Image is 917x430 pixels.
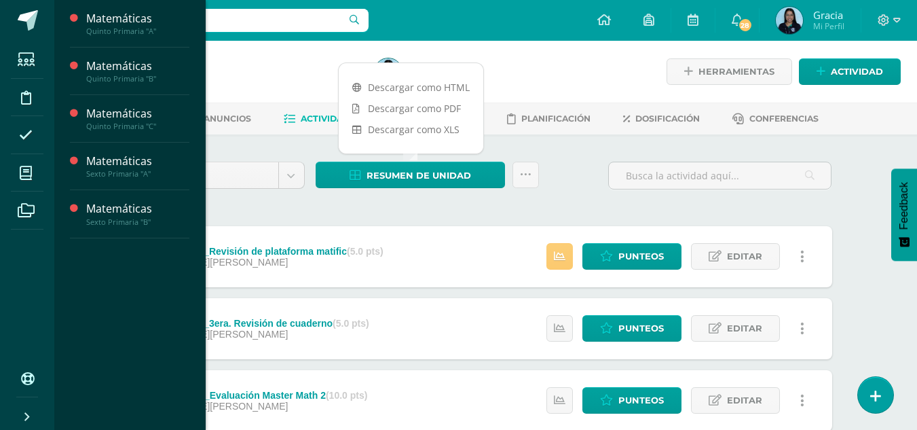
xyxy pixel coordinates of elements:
div: Matemáticas [86,58,189,74]
div: Quinto Primaria "A" [86,26,189,36]
input: Busca la actividad aquí... [609,162,831,189]
span: Planificación [521,113,591,124]
span: Editar [727,316,762,341]
a: Descargar como XLS [339,119,483,140]
a: Descargar como PDF [339,98,483,119]
a: MatemáticasQuinto Primaria "A" [86,11,189,36]
a: Resumen de unidad [316,162,505,188]
a: Punteos [582,243,681,270]
span: [DATE][PERSON_NAME] [180,401,288,412]
div: Matemáticas [86,106,189,122]
a: Unidad 3 [141,162,304,188]
img: 8833d992d5aa244a12ba0a0c163d81f0.png [776,7,803,34]
a: Dosificación [623,108,700,130]
span: Punteos [618,244,664,269]
span: Mi Perfil [813,20,844,32]
strong: (5.0 pts) [333,318,369,329]
div: SEM_7: F6_3era. Revisión de cuaderno [155,318,369,329]
strong: (10.0 pts) [326,390,367,401]
span: [DATE][PERSON_NAME] [180,257,288,268]
span: Actividad [831,59,883,84]
div: Sexto Primaria 'A' [106,75,358,88]
strong: (5.0 pts) [347,246,383,257]
img: 8833d992d5aa244a12ba0a0c163d81f0.png [375,58,402,86]
span: Punteos [618,316,664,341]
span: 28 [737,18,752,33]
div: Sexto Primaria "B" [86,217,189,227]
button: Feedback - Mostrar encuesta [891,168,917,261]
div: Matemáticas [86,154,189,169]
a: MatemáticasSexto Primaria "A" [86,154,189,179]
a: Herramientas [667,58,792,85]
div: Matemáticas [86,201,189,217]
a: Actividades [284,108,360,130]
span: Resumen de unidad [367,163,471,188]
span: [DATE][PERSON_NAME] [180,329,288,340]
div: SEM_6: S3_Evaluación Master Math 2 [155,390,367,401]
h1: Matemáticas [106,56,358,75]
a: MatemáticasQuinto Primaria "C" [86,106,189,131]
a: Planificación [507,108,591,130]
span: Editar [727,388,762,413]
span: Conferencias [749,113,819,124]
a: Anuncios [185,108,251,130]
div: Matemáticas [86,11,189,26]
a: Conferencias [732,108,819,130]
div: Quinto Primaria "C" [86,122,189,131]
a: MatemáticasSexto Primaria "B" [86,201,189,226]
div: Sexto Primaria "A" [86,169,189,179]
span: Unidad 3 [151,162,268,188]
span: Dosificación [635,113,700,124]
span: Actividades [301,113,360,124]
input: Busca un usuario... [63,9,369,32]
span: Punteos [618,388,664,413]
span: Herramientas [698,59,774,84]
div: SEM_8: F7_Revisión de plataforma matific [155,246,383,257]
a: Punteos [582,315,681,342]
div: Quinto Primaria "B" [86,74,189,84]
span: Feedback [898,182,910,230]
a: Descargar como HTML [339,77,483,98]
span: Anuncios [204,113,251,124]
a: MatemáticasQuinto Primaria "B" [86,58,189,84]
span: Editar [727,244,762,269]
span: Gracia [813,8,844,22]
a: Punteos [582,387,681,414]
a: Actividad [799,58,901,85]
